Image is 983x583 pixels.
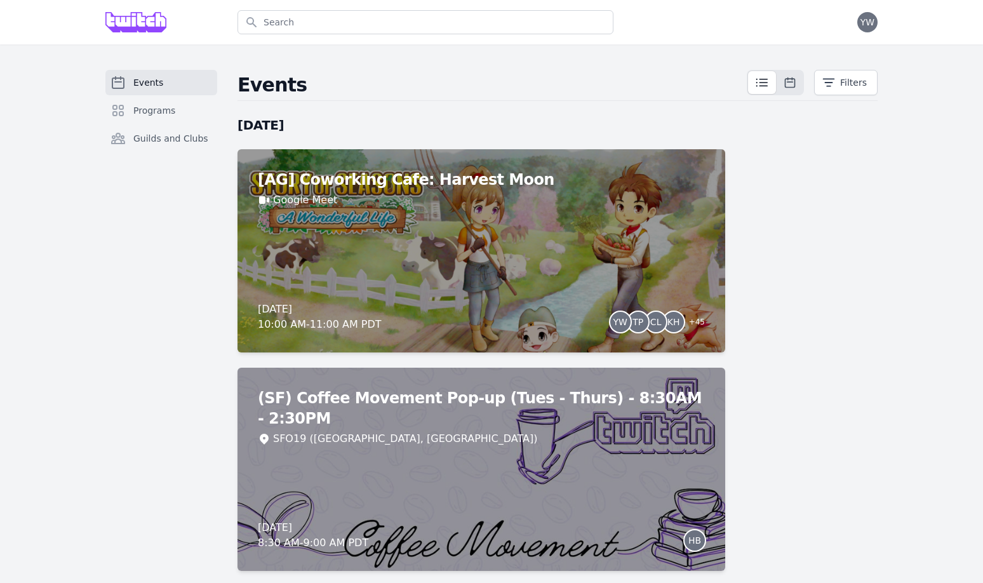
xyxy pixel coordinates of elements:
span: HB [688,536,701,545]
a: Programs [105,98,217,123]
span: YW [860,18,874,27]
a: Events [105,70,217,95]
h2: (SF) Coffee Movement Pop-up (Tues - Thurs) - 8:30AM - 2:30PM [258,388,705,429]
span: Events [133,76,163,89]
div: SFO19 ([GEOGRAPHIC_DATA], [GEOGRAPHIC_DATA]) [273,431,537,446]
input: Search [237,10,613,34]
div: [DATE] 8:30 AM - 9:00 AM PDT [258,520,368,551]
button: Filters [814,70,878,95]
img: Grove [105,12,166,32]
a: (SF) Coffee Movement Pop-up (Tues - Thurs) - 8:30AM - 2:30PMSFO19 ([GEOGRAPHIC_DATA], [GEOGRAPHIC... [237,368,725,571]
a: Google Meet [273,192,337,208]
h2: [AG] Coworking Cafe: Harvest Moon [258,170,705,190]
span: Guilds and Clubs [133,132,208,145]
span: Programs [133,104,175,117]
h2: [DATE] [237,116,725,134]
span: TP [632,318,643,326]
span: YW [613,318,627,326]
h2: Events [237,74,747,97]
span: + 45 [681,314,705,332]
div: [DATE] 10:00 AM - 11:00 AM PDT [258,302,382,332]
button: YW [857,12,878,32]
span: KH [667,318,680,326]
a: [AG] Coworking Cafe: Harvest MoonGoogle Meet[DATE]10:00 AM-11:00 AM PDTYWTPCLKH+45 [237,149,725,352]
a: Guilds and Clubs [105,126,217,151]
span: CL [650,318,662,326]
nav: Sidebar [105,70,217,171]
